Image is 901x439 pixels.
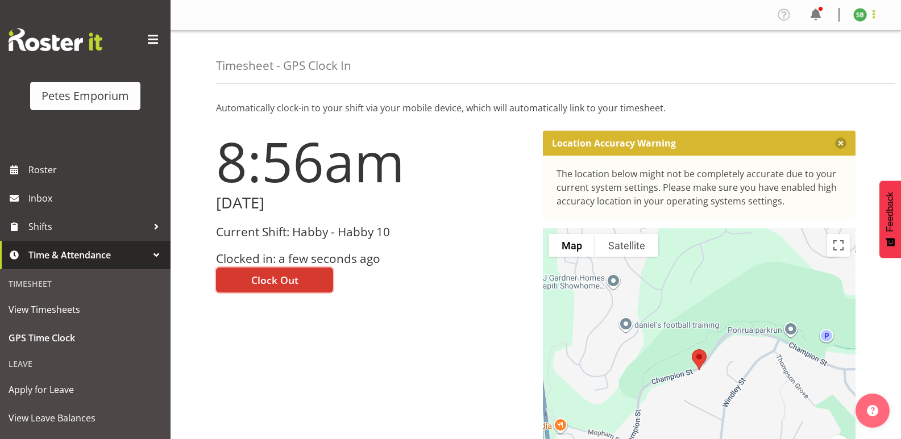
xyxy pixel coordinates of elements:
[216,267,333,292] button: Clock Out
[9,28,102,51] img: Rosterit website logo
[867,405,878,416] img: help-xxl-2.png
[827,234,850,257] button: Toggle fullscreen view
[3,324,168,352] a: GPS Time Clock
[3,272,168,295] div: Timesheet
[835,137,846,149] button: Close message
[216,194,529,212] h2: [DATE]
[3,404,168,432] a: View Leave Balances
[28,161,165,178] span: Roster
[216,225,529,239] h3: Current Shift: Habby - Habby 10
[28,246,148,264] span: Time & Attendance
[3,295,168,324] a: View Timesheets
[549,234,595,257] button: Show street map
[28,190,165,207] span: Inbox
[216,131,529,192] h1: 8:56am
[3,352,168,375] div: Leave
[557,167,842,208] div: The location below might not be completely accurate due to your current system settings. Please m...
[28,218,148,235] span: Shifts
[9,301,162,318] span: View Timesheets
[9,409,162,427] span: View Leave Balances
[885,192,895,232] span: Feedback
[879,181,901,258] button: Feedback - Show survey
[3,375,168,404] a: Apply for Leave
[251,273,298,287] span: Clock Out
[552,137,676,149] p: Location Accuracy Warning
[41,87,129,104] div: Petes Emporium
[9,381,162,398] span: Apply for Leave
[853,8,867,22] img: stephanie-burden9828.jpg
[216,252,529,265] h3: Clocked in: a few seconds ago
[9,329,162,346] span: GPS Time Clock
[216,59,351,72] h4: Timesheet - GPS Clock In
[216,101,856,115] p: Automatically clock-in to your shift via your mobile device, which will automatically link to you...
[595,234,658,257] button: Show satellite imagery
